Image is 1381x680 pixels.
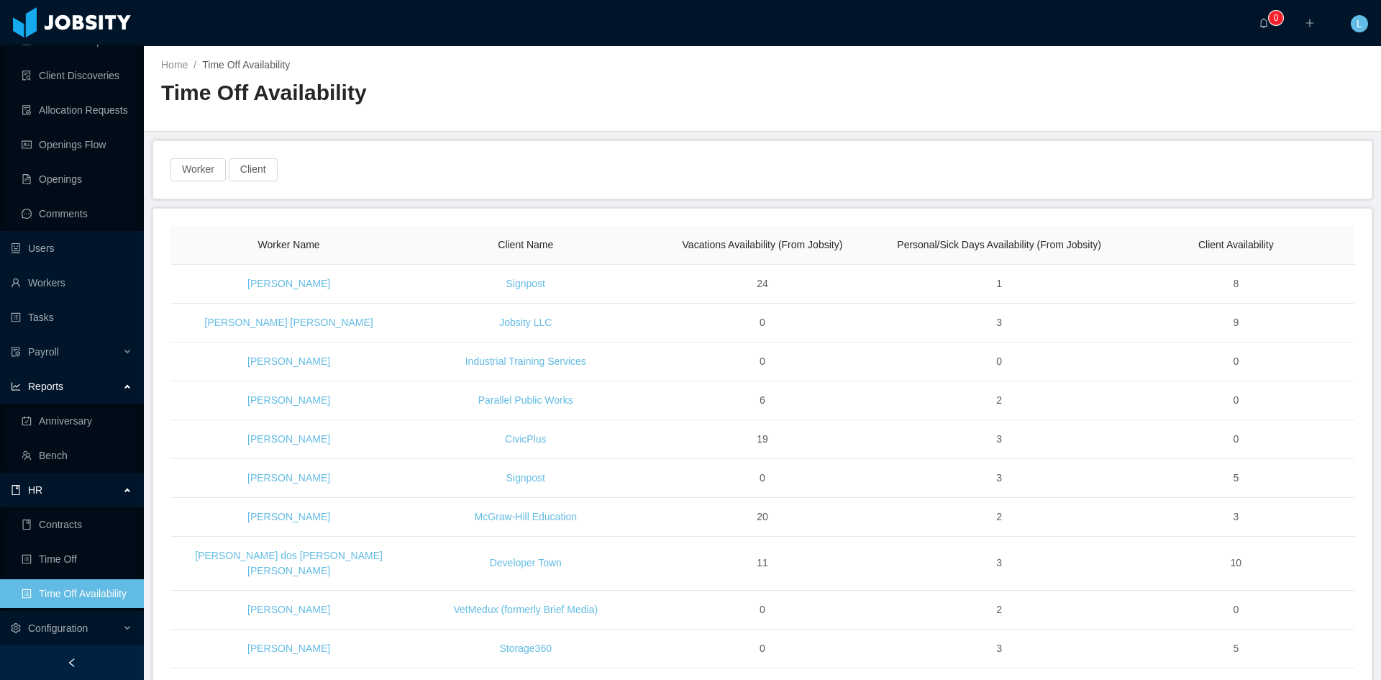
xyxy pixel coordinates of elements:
i: icon: file-protect [11,347,21,357]
span: Client Availability [1198,239,1274,250]
a: Jobsity LLC [499,317,552,328]
td: 0 [644,343,880,381]
h2: Time Off Availability [161,78,762,108]
td: 0 [1118,381,1354,420]
a: [PERSON_NAME] [247,472,330,484]
a: [PERSON_NAME] [247,433,330,445]
td: 6 [644,381,880,420]
a: icon: file-textOpenings [22,165,132,194]
a: icon: file-doneAllocation Requests [22,96,132,124]
a: [PERSON_NAME] [247,394,330,406]
td: 0 [1118,343,1354,381]
td: 3 [881,420,1118,459]
td: 0 [1118,591,1354,630]
span: Configuration [28,622,88,634]
i: icon: bell [1259,18,1269,28]
sup: 0 [1269,11,1283,25]
a: CivicPlus [505,433,547,445]
a: VetMedux (formerly Brief Media) [453,604,598,615]
a: Home [161,59,188,71]
a: Developer Town [490,557,562,568]
span: L [1357,15,1362,32]
a: [PERSON_NAME] dos [PERSON_NAME] [PERSON_NAME] [195,550,383,576]
td: 8 [1118,265,1354,304]
span: Worker Name [258,239,320,250]
td: 3 [881,630,1118,668]
a: icon: messageComments [22,199,132,228]
a: Signpost [506,472,545,484]
span: Vacations Availability (From Jobsity) [683,239,843,250]
td: 0 [644,630,880,668]
td: 0 [644,591,880,630]
td: 19 [644,420,880,459]
td: 20 [644,498,880,537]
span: Personal/Sick Days Availability (From Jobsity) [897,239,1101,250]
td: 2 [881,381,1118,420]
i: icon: book [11,485,21,495]
td: 0 [644,304,880,343]
a: icon: carry-outAnniversary [22,407,132,435]
span: / [193,59,196,71]
td: 2 [881,591,1118,630]
a: icon: profileTasks [11,303,132,332]
a: icon: profileTime Off [22,545,132,574]
a: Signpost [506,278,545,289]
a: Storage360 [500,643,552,654]
i: icon: plus [1305,18,1315,28]
a: [PERSON_NAME] [247,643,330,654]
a: icon: idcardOpenings Flow [22,130,132,159]
td: 11 [644,537,880,591]
td: 9 [1118,304,1354,343]
i: icon: setting [11,623,21,633]
a: Industrial Training Services [465,355,586,367]
a: [PERSON_NAME] [247,278,330,289]
a: icon: file-searchClient Discoveries [22,61,132,90]
td: 1 [881,265,1118,304]
a: [PERSON_NAME] [247,511,330,522]
td: 24 [644,265,880,304]
a: [PERSON_NAME] [247,604,330,615]
td: 5 [1118,459,1354,498]
span: Payroll [28,346,59,358]
button: Client [229,158,278,181]
a: icon: bookContracts [22,510,132,539]
a: icon: teamBench [22,441,132,470]
td: 0 [644,459,880,498]
span: HR [28,484,42,496]
a: icon: userWorkers [11,268,132,297]
a: icon: robotUsers [11,234,132,263]
a: [PERSON_NAME] [247,355,330,367]
i: icon: line-chart [11,381,21,391]
td: 3 [881,537,1118,591]
a: [PERSON_NAME] [PERSON_NAME] [205,317,373,328]
span: Time Off Availability [202,59,290,71]
td: 0 [881,343,1118,381]
a: McGraw-Hill Education [475,511,577,522]
td: 3 [881,304,1118,343]
td: 10 [1118,537,1354,591]
td: 3 [1118,498,1354,537]
td: 2 [881,498,1118,537]
td: 3 [881,459,1118,498]
a: Parallel Public Works [478,394,573,406]
button: Worker [170,158,226,181]
a: icon: profileTime Off Availability [22,579,132,608]
span: Reports [28,381,63,392]
span: Client Name [498,239,553,250]
td: 0 [1118,420,1354,459]
td: 5 [1118,630,1354,668]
